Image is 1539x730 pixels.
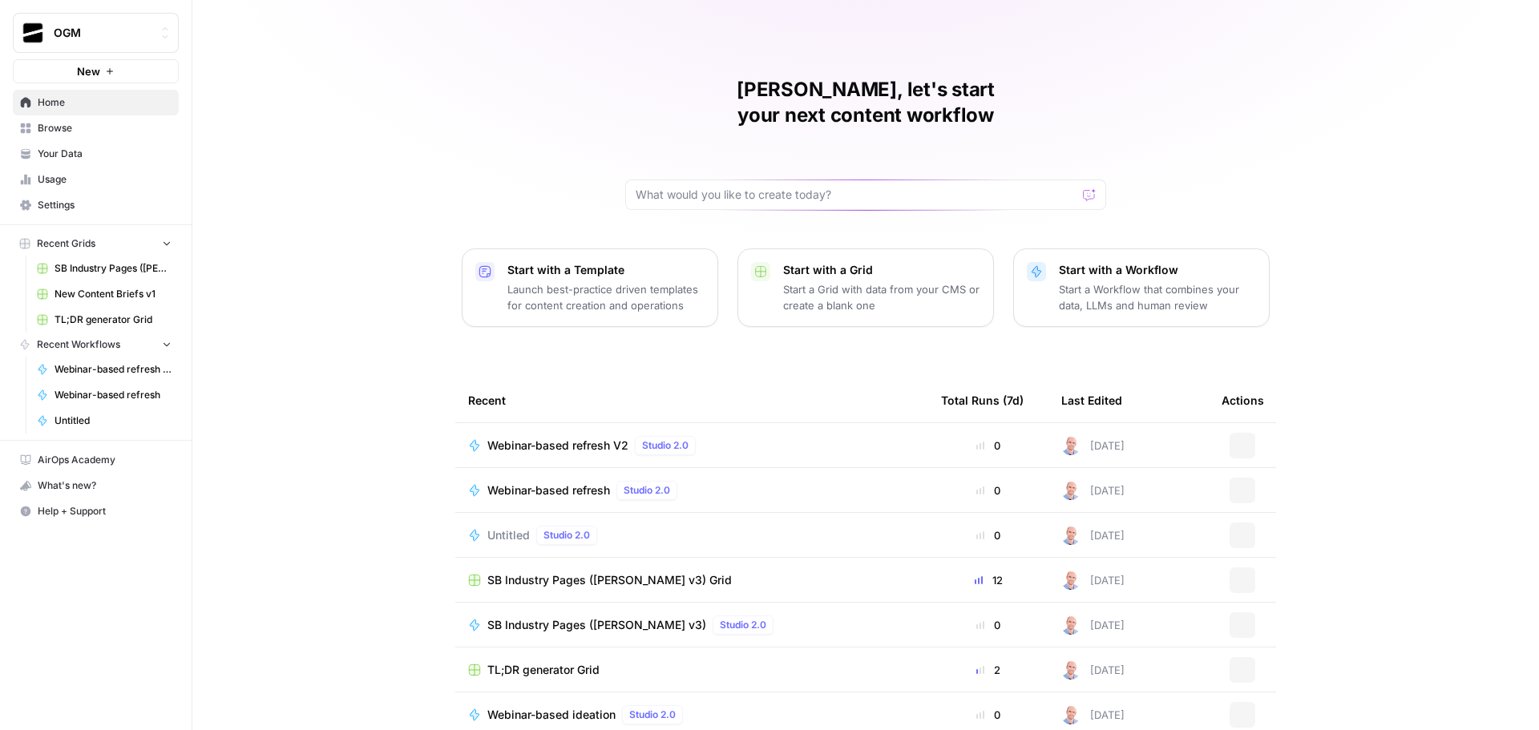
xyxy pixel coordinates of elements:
div: 0 [941,482,1036,498]
div: Last Edited [1061,378,1122,422]
div: [DATE] [1061,615,1125,635]
span: Untitled [55,413,172,428]
a: AirOps Academy [13,447,179,473]
p: Start a Grid with data from your CMS or create a blank one [783,281,980,313]
img: 4tx75zylyv1pt3lh6v9ok7bbf875 [1061,571,1081,590]
span: Browse [38,121,172,135]
span: TL;DR generator Grid [487,662,600,678]
span: Help + Support [38,504,172,518]
div: 12 [941,572,1036,588]
a: New Content Briefs v1 [30,281,179,307]
p: Start with a Workflow [1059,262,1256,278]
div: 0 [941,707,1036,723]
img: 4tx75zylyv1pt3lh6v9ok7bbf875 [1061,436,1081,455]
a: Untitled [30,408,179,434]
span: Studio 2.0 [642,438,689,453]
a: SB Industry Pages ([PERSON_NAME] v3) Grid [468,572,915,588]
a: SB Industry Pages ([PERSON_NAME] v3) Grid [30,256,179,281]
a: Webinar-based refreshStudio 2.0 [468,481,915,500]
button: Start with a GridStart a Grid with data from your CMS or create a blank one [737,248,994,327]
span: Settings [38,198,172,212]
span: Recent Grids [37,236,95,251]
a: TL;DR generator Grid [30,307,179,333]
span: Studio 2.0 [543,528,590,542]
span: Home [38,95,172,110]
img: 4tx75zylyv1pt3lh6v9ok7bbf875 [1061,705,1081,724]
span: SB Industry Pages ([PERSON_NAME] v3) Grid [487,572,732,588]
a: UntitledStudio 2.0 [468,526,915,545]
span: Webinar-based refresh V2 [55,362,172,377]
button: What's new? [13,473,179,498]
button: Recent Workflows [13,333,179,357]
span: Webinar-based refresh V2 [487,438,628,454]
p: Launch best-practice driven templates for content creation and operations [507,281,705,313]
p: Start a Workflow that combines your data, LLMs and human review [1059,281,1256,313]
a: Webinar-based refresh V2 [30,357,179,382]
a: Home [13,90,179,115]
div: [DATE] [1061,660,1125,680]
img: OGM Logo [18,18,47,47]
div: [DATE] [1061,571,1125,590]
span: Studio 2.0 [720,618,766,632]
div: [DATE] [1061,705,1125,724]
div: Total Runs (7d) [941,378,1024,422]
span: Usage [38,172,172,187]
img: 4tx75zylyv1pt3lh6v9ok7bbf875 [1061,660,1081,680]
button: Recent Grids [13,232,179,256]
a: Usage [13,167,179,192]
span: New Content Briefs v1 [55,287,172,301]
img: 4tx75zylyv1pt3lh6v9ok7bbf875 [1061,615,1081,635]
div: 0 [941,527,1036,543]
button: New [13,59,179,83]
button: Workspace: OGM [13,13,179,53]
div: [DATE] [1061,436,1125,455]
span: SB Industry Pages ([PERSON_NAME] v3) Grid [55,261,172,276]
h1: [PERSON_NAME], let's start your next content workflow [625,77,1106,128]
span: Webinar-based refresh [55,388,172,402]
img: 4tx75zylyv1pt3lh6v9ok7bbf875 [1061,481,1081,500]
button: Help + Support [13,498,179,524]
span: Studio 2.0 [629,708,676,722]
button: Start with a TemplateLaunch best-practice driven templates for content creation and operations [462,248,718,327]
div: [DATE] [1061,526,1125,545]
a: TL;DR generator Grid [468,662,915,678]
span: Webinar-based refresh [487,482,610,498]
p: Start with a Template [507,262,705,278]
p: Start with a Grid [783,262,980,278]
a: Webinar-based refresh [30,382,179,408]
div: [DATE] [1061,481,1125,500]
input: What would you like to create today? [636,187,1076,203]
span: Studio 2.0 [624,483,670,498]
a: Settings [13,192,179,218]
span: AirOps Academy [38,453,172,467]
div: 0 [941,438,1036,454]
span: OGM [54,25,151,41]
span: Your Data [38,147,172,161]
div: Recent [468,378,915,422]
div: 2 [941,662,1036,678]
span: Webinar-based ideation [487,707,616,723]
button: Start with a WorkflowStart a Workflow that combines your data, LLMs and human review [1013,248,1270,327]
a: Webinar-based ideationStudio 2.0 [468,705,915,724]
span: Recent Workflows [37,337,120,352]
div: What's new? [14,474,178,498]
div: 0 [941,617,1036,633]
span: TL;DR generator Grid [55,313,172,327]
a: Browse [13,115,179,141]
img: 4tx75zylyv1pt3lh6v9ok7bbf875 [1061,526,1081,545]
div: Actions [1222,378,1264,422]
span: New [77,63,100,79]
span: SB Industry Pages ([PERSON_NAME] v3) [487,617,706,633]
a: SB Industry Pages ([PERSON_NAME] v3)Studio 2.0 [468,615,915,635]
a: Webinar-based refresh V2Studio 2.0 [468,436,915,455]
a: Your Data [13,141,179,167]
span: Untitled [487,527,530,543]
